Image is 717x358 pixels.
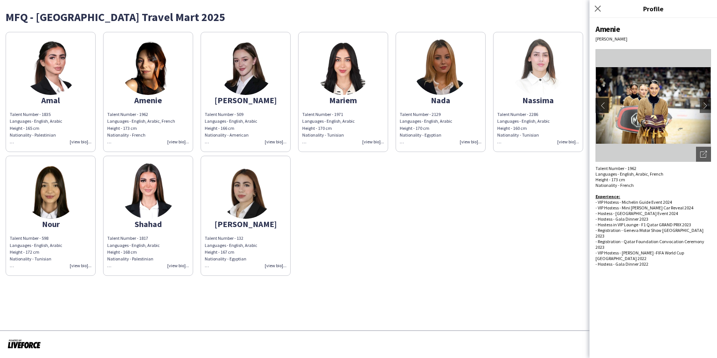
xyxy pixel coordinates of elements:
[595,250,711,261] div: - VIP Hostess - [PERSON_NAME] -FIFA World Cup [GEOGRAPHIC_DATA] 2022
[107,111,148,117] span: Talent Number - 1962
[107,118,175,124] span: Languages - English, Arabic, French
[595,49,711,162] img: Crew avatar or photo
[7,338,41,349] img: Powered by Liveforce
[205,235,257,268] span: Talent Number - 132 Languages - English, Arabic Height - 167 cm Nationality - Egyptian
[120,162,176,219] img: thumb-22a80c24-cb5f-4040-b33a-0770626b616f.png
[107,235,148,241] span: Talent Number - 1817
[595,222,711,227] div: - Hostess in VIP Lounge - F1 Qatar GRAND PRIX 2023
[595,165,636,171] span: Talent Number - 1962
[595,216,711,222] div: - Hostess - Gala Dinner 2023
[302,97,384,104] div: Mariem
[10,242,91,269] div: Languages - English, Arabic
[120,39,176,95] img: thumb-4ca95fa5-4d3e-4c2c-b4ce-8e0bcb13b1c7.png
[205,97,286,104] div: [PERSON_NAME]
[302,111,355,144] span: Talent Number - 1971 Languages - English, Arabic Height - 170 cm Nationality - Tunisian
[6,11,711,23] div: MFQ - [GEOGRAPHIC_DATA] Travel Mart 2025
[589,4,717,14] h3: Profile
[217,162,274,219] img: thumb-2e0034d6-7930-4ae6-860d-e19d2d874555.png
[22,39,79,95] img: thumb-81ff8e59-e6e2-4059-b349-0c4ea833cf59.png
[595,171,663,177] span: Languages - English, Arabic, French
[107,221,189,227] div: Shahad
[400,97,481,104] div: Nada
[107,97,189,104] div: Amenie
[497,97,579,104] div: Nassima
[205,221,286,227] div: [PERSON_NAME]
[315,39,371,95] img: thumb-4c95e7ae-0fdf-44ac-8d60-b62309d66edf.png
[217,39,274,95] img: thumb-6635f156c0799.jpeg
[10,249,91,269] div: Height - 172 cm Nationality - Tunisian
[595,239,711,250] div: - Registration - Qatar Foundation Convocation Ceremony 2023
[107,125,137,131] span: Height - 173 cm
[10,97,91,104] div: Amal
[595,205,711,211] div: - VIP Hostess - Mini [PERSON_NAME] Car Reveal 2024
[22,162,79,219] img: thumb-33402f92-3f0a-48ee-9b6d-2e0525ee7c28.png
[10,221,91,227] div: Nour
[10,235,48,241] span: Talent Number - 598
[595,211,711,216] div: - Hostess - [GEOGRAPHIC_DATA] Event 2024
[400,111,452,144] span: Talent Number - 2129 Languages - English, Arabic Height - 170 cm Nationality - Egyptian
[696,147,711,162] div: Open photos pop-in
[205,111,257,144] span: Talent Number - 509 Languages - English, Arabic Height - 166 cm Nationality - American
[595,36,711,42] div: [PERSON_NAME]
[10,118,62,144] span: Languages - English, Arabic Height - 165 cm Nationality - Palestinian
[107,249,189,262] div: Height - 168 cm Nationality - Palestinian
[595,261,711,267] div: - Hostess - Gala Dinner 2022
[595,194,620,199] b: Experience:
[107,132,145,138] span: Nationality - French
[510,39,566,95] img: thumb-7d03bddd-c3aa-4bde-8cdb-39b64b840995.png
[497,111,550,144] span: Talent Number - 2286 Languages - English, Arabic Height - 160 cm Nationality - Tunisian
[107,242,189,263] div: Languages - English, Arabic
[412,39,469,95] img: thumb-127a73c4-72f8-4817-ad31-6bea1b145d02.png
[10,111,51,117] span: Talent Number - 1835
[595,199,711,205] div: - VIP Hostess - Michelin Guide Event 2024
[595,24,711,34] div: Amenie
[595,227,711,239] div: - Registration - Geneva Motor Show [GEOGRAPHIC_DATA] 2023
[595,177,625,182] span: Height - 173 cm
[595,182,634,188] span: Nationality - French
